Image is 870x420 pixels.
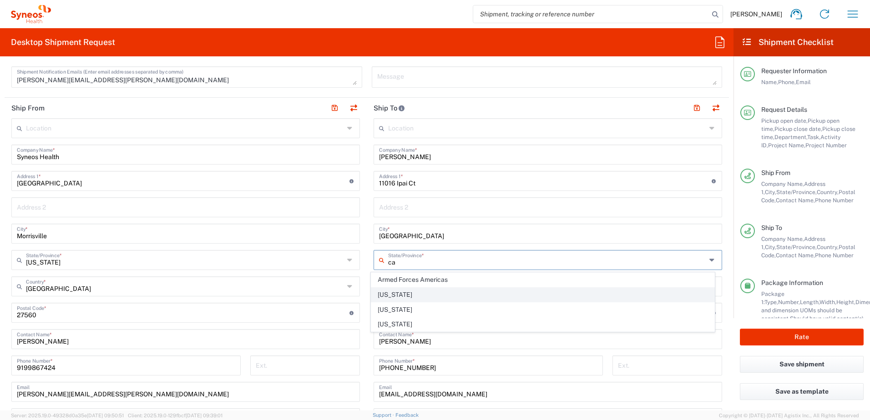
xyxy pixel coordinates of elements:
span: Company Name, [761,180,804,187]
span: Phone, [778,79,796,85]
span: City, [765,189,776,195]
span: Type, [764,299,778,305]
span: Width, [819,299,836,305]
span: [DATE] 09:39:01 [186,413,223,418]
span: Company Name, [761,235,804,242]
span: Server: 2025.19.0-49328d0a35e [11,413,124,418]
span: Phone Number [815,252,854,259]
span: Requester Information [761,67,827,75]
span: State/Province, [776,189,817,195]
span: Package 1: [761,290,784,305]
span: City, [765,244,776,250]
button: Save as template [740,383,864,400]
span: Height, [836,299,855,305]
span: Project Name, [768,142,805,149]
h2: Ship From [11,104,45,113]
span: Client: 2025.19.0-129fbcf [128,413,223,418]
span: [US_STATE] [371,288,715,302]
span: Country, [817,244,839,250]
span: [US_STATE] [371,317,715,331]
span: Ship To [761,224,782,231]
span: Length, [800,299,819,305]
span: Should have valid content(s) [790,315,864,322]
span: Project Number [805,142,847,149]
span: Pickup open date, [761,117,808,124]
button: Save shipment [740,356,864,373]
span: [PERSON_NAME] [730,10,782,18]
span: Pickup close date, [774,125,822,132]
span: Country, [817,189,839,195]
h2: Ship To [374,104,405,113]
a: Support [373,412,395,418]
button: Rate [740,329,864,345]
h2: Desktop Shipment Request [11,37,115,48]
span: Department, [774,134,807,140]
h2: Shipment Checklist [742,37,834,48]
span: Task, [807,134,820,140]
span: Email [796,79,811,85]
span: [DATE] 09:50:51 [87,413,124,418]
span: Contact Name, [776,197,815,204]
span: Package Information [761,279,823,286]
span: Copyright © [DATE]-[DATE] Agistix Inc., All Rights Reserved [719,411,859,420]
span: Number, [778,299,800,305]
span: Contact Name, [776,252,815,259]
input: Shipment, tracking or reference number [473,5,709,23]
a: Feedback [395,412,419,418]
span: Phone Number [815,197,854,204]
span: Armed Forces Americas [371,273,715,287]
span: Name, [761,79,778,85]
span: Ship From [761,169,790,176]
span: State/Province, [776,244,817,250]
span: [US_STATE] [371,303,715,317]
span: Request Details [761,106,807,113]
